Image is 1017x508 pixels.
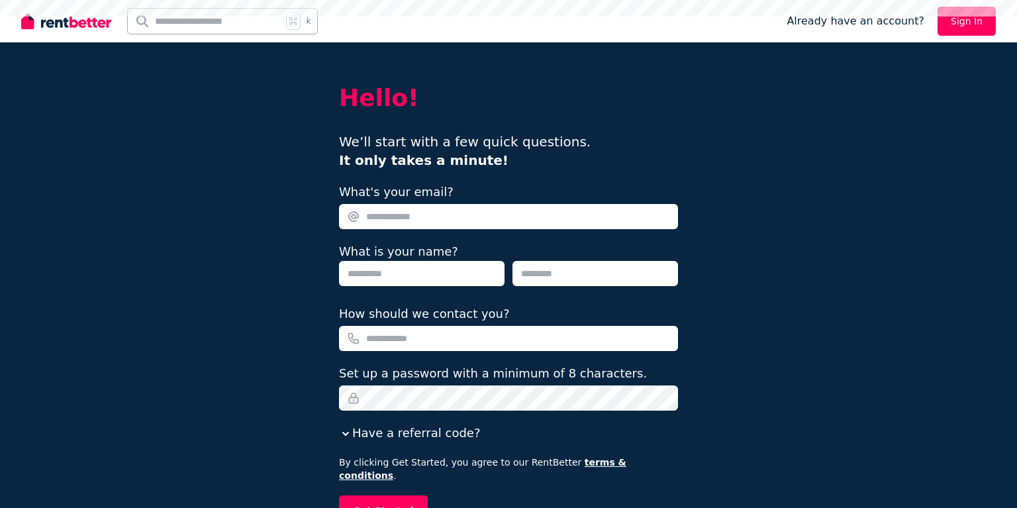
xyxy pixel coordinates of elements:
[339,183,454,201] label: What's your email?
[339,424,480,442] button: Have a referral code?
[787,13,924,29] span: Already have an account?
[339,152,508,168] b: It only takes a minute!
[339,85,678,111] h2: Hello!
[339,244,458,258] label: What is your name?
[938,7,996,36] a: Sign In
[339,305,510,323] label: How should we contact you?
[339,134,591,168] span: We’ll start with a few quick questions.
[339,456,678,482] p: By clicking Get Started, you agree to our RentBetter .
[339,364,647,383] label: Set up a password with a minimum of 8 characters.
[306,16,311,26] span: k
[21,11,111,31] img: RentBetter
